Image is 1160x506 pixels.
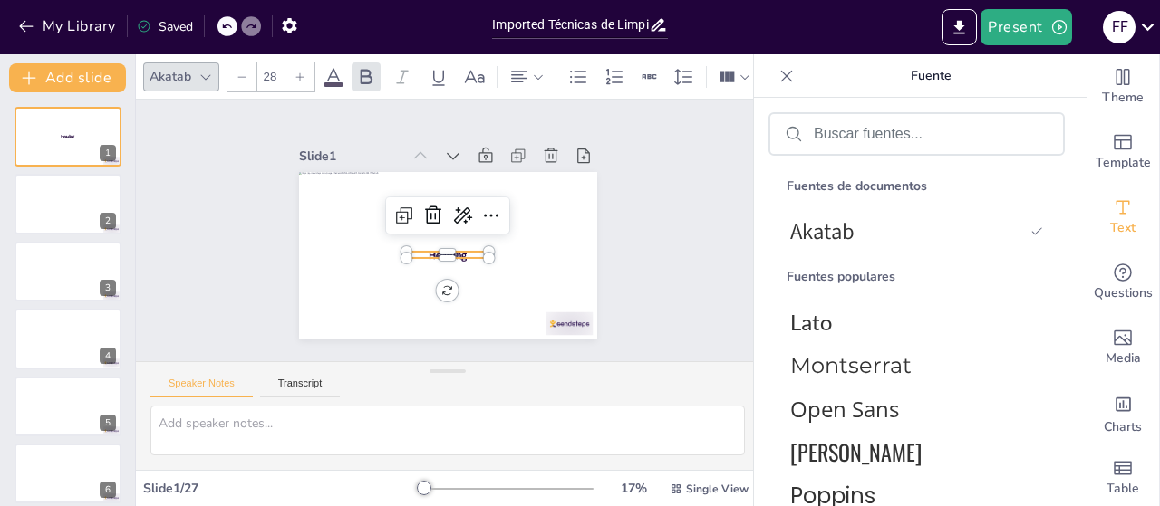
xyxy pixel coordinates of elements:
div: Change the overall theme [1087,54,1159,119]
span: Template [1096,153,1151,173]
span: Text [1110,218,1136,238]
span: Subheading [429,247,452,260]
div: Slide 1 [326,105,429,153]
span: Montserrat [790,352,1036,378]
div: F F [1103,11,1136,43]
font: Montserrat [790,352,912,378]
div: 4 [14,309,121,368]
input: Insert title [492,12,648,38]
font: Lato [790,309,832,335]
span: Theme [1102,88,1144,108]
button: My Library [14,12,123,41]
span: Questions [1094,283,1153,303]
button: Speaker Notes [150,377,253,397]
div: 2 [14,174,121,234]
div: 4 [100,348,116,364]
div: Add images, graphics, shapes or video [1087,315,1159,380]
span: Charts [1104,417,1142,437]
div: 2 [100,213,116,229]
div: 6 [14,444,121,503]
div: 3 [14,242,121,301]
button: Export to PowerPoint [942,9,977,45]
span: Oswald [790,435,1036,468]
button: F F [1103,9,1136,45]
span: Lato [790,309,1036,335]
div: Add text boxes [1087,185,1159,250]
input: Buscar fuentes... [814,126,1049,142]
div: 17 % [612,480,655,497]
font: Fuentes de documentos [787,177,927,195]
div: 6 [100,482,116,498]
div: Column Count [714,62,755,91]
font: Fuente [911,67,952,84]
span: Akatab [790,216,1023,246]
span: Open Sans [790,394,1036,424]
div: Add ready made slides [1087,119,1159,185]
div: 5 [14,377,121,436]
span: Media [1106,348,1141,368]
div: 5 [100,415,116,431]
span: Heading [61,134,74,139]
button: Add slide [9,63,126,92]
div: Saved [137,18,193,35]
div: Add charts and graphs [1087,380,1159,445]
button: Transcript [260,377,341,397]
div: 1 [14,107,121,167]
span: Table [1107,479,1139,499]
div: 1 [100,145,116,161]
span: Single View [686,482,749,496]
font: [PERSON_NAME] [790,435,922,468]
font: Open Sans [790,394,899,424]
font: Fuentes populares [787,268,895,285]
div: Slide 1 / 27 [143,480,420,497]
div: Get real-time input from your audience [1087,250,1159,315]
font: Akatab [790,216,855,246]
button: Present [981,9,1071,45]
div: Akatab [146,64,195,89]
div: 3 [100,280,116,296]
